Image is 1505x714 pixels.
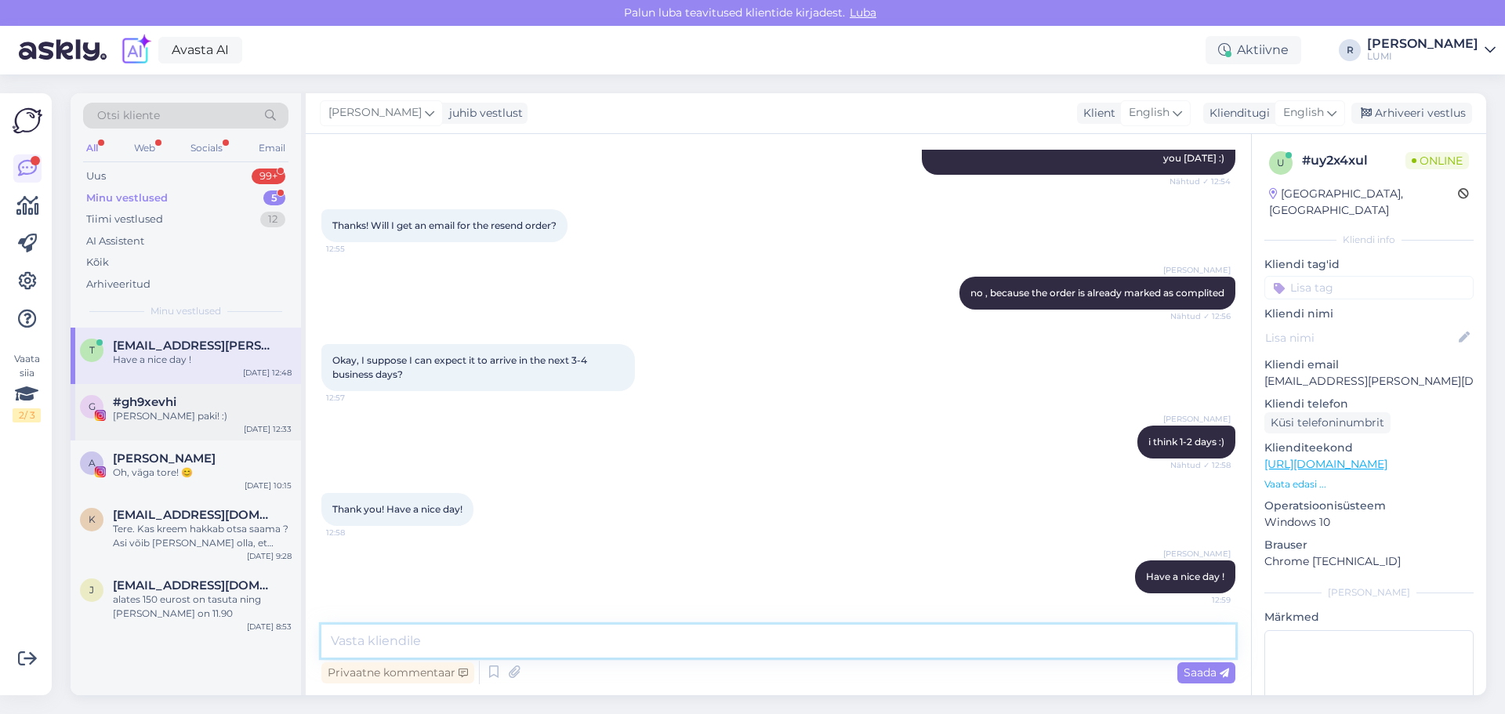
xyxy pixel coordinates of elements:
[83,138,101,158] div: All
[328,104,422,121] span: [PERSON_NAME]
[1264,256,1474,273] p: Kliendi tag'id
[113,578,276,593] span: juntihanna@gmail.com
[321,662,474,683] div: Privaatne kommentaar
[263,190,285,206] div: 5
[113,409,292,423] div: [PERSON_NAME] paki! :)
[244,423,292,435] div: [DATE] 12:33
[245,480,292,491] div: [DATE] 10:15
[332,503,462,515] span: Thank you! Have a nice day!
[1148,436,1224,448] span: i think 1-2 days :)
[1264,412,1391,433] div: Küsi telefoninumbrit
[970,287,1224,299] span: no , because the order is already marked as complited
[97,107,160,124] span: Otsi kliente
[260,212,285,227] div: 12
[1264,498,1474,514] p: Operatsioonisüsteem
[86,234,144,249] div: AI Assistent
[86,169,106,184] div: Uus
[1264,357,1474,373] p: Kliendi email
[1206,36,1301,64] div: Aktiivne
[86,190,168,206] div: Minu vestlused
[1184,665,1229,680] span: Saada
[1351,103,1472,124] div: Arhiveeri vestlus
[1283,104,1324,121] span: English
[1170,459,1231,471] span: Nähtud ✓ 12:58
[13,352,41,422] div: Vaata siia
[252,169,285,184] div: 99+
[247,550,292,562] div: [DATE] 9:28
[187,138,226,158] div: Socials
[113,508,276,522] span: kertu93soosaar@gmail.com
[1264,585,1474,600] div: [PERSON_NAME]
[1269,186,1458,219] div: [GEOGRAPHIC_DATA], [GEOGRAPHIC_DATA]
[113,466,292,480] div: Oh, väga tore! 😊
[1367,50,1478,63] div: LUMI
[1077,105,1115,121] div: Klient
[1264,233,1474,247] div: Kliendi info
[326,527,385,538] span: 12:58
[332,354,589,380] span: Okay, I suppose I can expect it to arrive in the next 3-4 business days?
[1277,157,1285,169] span: u
[1264,440,1474,456] p: Klienditeekond
[1163,264,1231,276] span: [PERSON_NAME]
[1265,329,1456,346] input: Lisa nimi
[1163,548,1231,560] span: [PERSON_NAME]
[89,400,96,412] span: g
[1264,396,1474,412] p: Kliendi telefon
[326,243,385,255] span: 12:55
[1203,105,1270,121] div: Klienditugi
[13,106,42,136] img: Askly Logo
[131,138,158,158] div: Web
[89,584,94,596] span: j
[1163,413,1231,425] span: [PERSON_NAME]
[86,255,109,270] div: Kõik
[1264,477,1474,491] p: Vaata edasi ...
[158,37,242,63] a: Avasta AI
[1129,104,1170,121] span: English
[1367,38,1478,50] div: [PERSON_NAME]
[1264,609,1474,625] p: Märkmed
[1264,514,1474,531] p: Windows 10
[1170,310,1231,322] span: Nähtud ✓ 12:56
[845,5,881,20] span: Luba
[443,105,523,121] div: juhib vestlust
[1172,594,1231,606] span: 12:59
[113,353,292,367] div: Have a nice day !
[86,277,150,292] div: Arhiveeritud
[1264,553,1474,570] p: Chrome [TECHNICAL_ID]
[13,408,41,422] div: 2 / 3
[1170,176,1231,187] span: Nähtud ✓ 12:54
[1405,152,1469,169] span: Online
[113,395,176,409] span: #gh9xevhi
[113,522,292,550] div: Tere. Kas kreem hakkab otsa saama ? Asi võib [PERSON_NAME] olla, et kreem on liiga soojas olnud, ...
[1264,457,1387,471] a: [URL][DOMAIN_NAME]
[1146,571,1224,582] span: Have a nice day !
[150,304,221,318] span: Minu vestlused
[256,138,288,158] div: Email
[119,34,152,67] img: explore-ai
[113,339,276,353] span: tomi.schock@gmail.com
[243,367,292,379] div: [DATE] 12:48
[1367,38,1496,63] a: [PERSON_NAME]LUMI
[113,593,292,621] div: alates 150 eurost on tasuta ning [PERSON_NAME] on 11.90
[89,457,96,469] span: A
[113,451,216,466] span: Annika Strandmann
[89,513,96,525] span: k
[1264,306,1474,322] p: Kliendi nimi
[1302,151,1405,170] div: # uy2x4xul
[326,392,385,404] span: 12:57
[86,212,163,227] div: Tiimi vestlused
[1339,39,1361,61] div: R
[247,621,292,632] div: [DATE] 8:53
[89,344,95,356] span: t
[1264,373,1474,390] p: [EMAIL_ADDRESS][PERSON_NAME][DOMAIN_NAME]
[332,219,557,231] span: Thanks! Will I get an email for the resend order?
[1264,537,1474,553] p: Brauser
[1264,276,1474,299] input: Lisa tag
